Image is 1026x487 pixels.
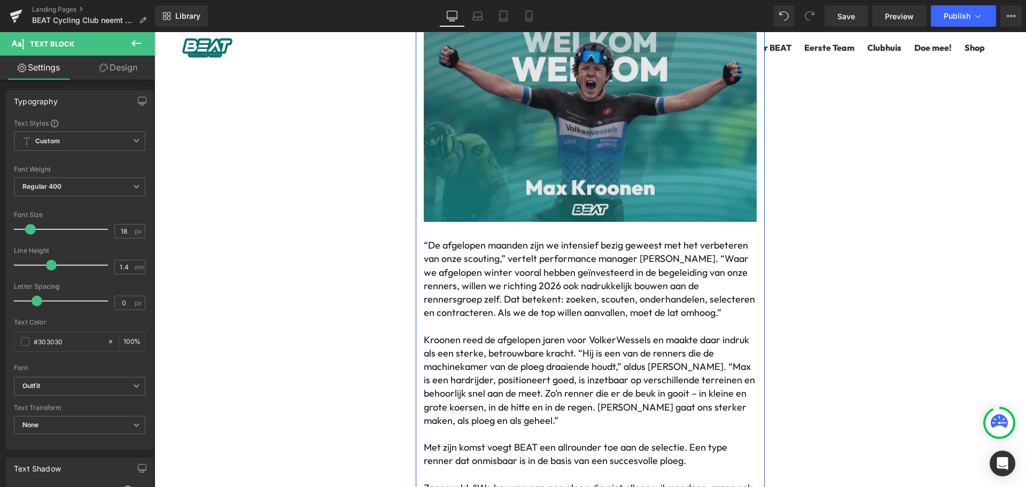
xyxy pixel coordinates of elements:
span: px [135,299,144,306]
div: Font Weight [14,166,145,173]
div: Font [14,364,145,372]
a: New Library [155,5,208,27]
div: Open Intercom Messenger [990,451,1015,476]
div: Letter Spacing [14,283,145,290]
div: Font Size [14,211,145,219]
div: Line Height [14,247,145,254]
div: Text Shadow [14,458,61,473]
a: Mobile [516,5,542,27]
a: Landing Pages [32,5,155,14]
font: “De afgelopen maanden zijn we intensief bezig geweest met het verbeteren van onze scouting,” vert... [269,207,601,287]
a: Design [80,56,157,80]
button: Undo [773,5,795,27]
button: Redo [799,5,820,27]
span: px [135,228,144,235]
i: Outfit [22,382,40,391]
span: Text Block [30,40,74,48]
span: BEAT Cycling Club neemt deel aan Tour of Denmark [32,16,135,25]
a: Tablet [491,5,516,27]
div: % [119,333,145,351]
div: Text Styles [14,119,145,127]
div: Text Color [14,319,145,326]
a: Desktop [439,5,465,27]
b: Regular 400 [22,182,62,190]
font: Kroonen reed de afgelopen jaren voor VolkerWessels en maakte daar indruk als een sterke, betrouwb... [269,302,601,395]
a: Preview [872,5,927,27]
span: Preview [885,11,914,22]
a: Laptop [465,5,491,27]
button: More [1000,5,1022,27]
div: Typography [14,91,58,106]
span: em [135,264,144,270]
button: Publish [931,5,996,27]
div: Text Transform [14,404,145,412]
font: Zonneveld: “We bouwen aan een ploeg die niet alleen wil meedoen, maar ook koers durft te maken. M... [269,450,598,475]
input: Color [34,336,102,347]
b: Custom [35,137,60,146]
font: Met zijn komst voegt BEAT een allrounder toe aan de selectie. Een type renner dat onmisbaar is in... [269,409,573,435]
span: Library [175,11,200,21]
b: None [22,421,39,429]
span: Publish [944,12,970,20]
span: Save [837,11,855,22]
